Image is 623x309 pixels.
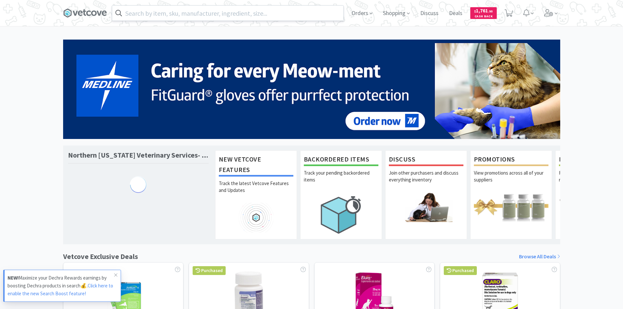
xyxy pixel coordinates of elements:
[63,251,138,262] h1: Vetcove Exclusive Deals
[385,150,467,239] a: DiscussJoin other purchasers and discuss everything inventory
[112,6,343,21] input: Search by item, sku, manufacturer, ingredient, size...
[300,150,382,239] a: Backordered ItemsTrack your pending backordered items
[215,150,297,239] a: New Vetcove FeaturesTrack the latest Vetcove Features and Updates
[304,154,378,166] h1: Backordered Items
[219,203,293,232] img: hero_feature_roadmap.png
[68,150,209,160] h1: Northern [US_STATE] Veterinary Services- [GEOGRAPHIC_DATA]
[474,15,493,19] span: Cash Back
[474,154,548,166] h1: Promotions
[470,150,552,239] a: PromotionsView promotions across all of your suppliers
[389,154,463,166] h1: Discuss
[474,169,548,192] p: View promotions across all of your suppliers
[519,252,560,261] a: Browse All Deals
[474,9,476,13] span: $
[474,8,493,14] span: 1,761
[470,4,497,22] a: $1,761.95Cash Back
[304,169,378,192] p: Track your pending backordered items
[8,274,114,298] p: Maximize your Dechra Rewards earnings by boosting Dechra products in search💰.
[474,192,548,222] img: hero_promotions.png
[63,40,560,139] img: 5b85490d2c9a43ef9873369d65f5cc4c_481.png
[219,180,293,203] p: Track the latest Vetcove Features and Updates
[389,169,463,192] p: Join other purchasers and discuss everything inventory
[8,275,19,281] strong: NEW!
[219,154,293,177] h1: New Vetcove Features
[418,10,441,16] a: Discuss
[488,9,493,13] span: . 95
[389,192,463,222] img: hero_discuss.png
[446,10,465,16] a: Deals
[304,192,378,237] img: hero_backorders.png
